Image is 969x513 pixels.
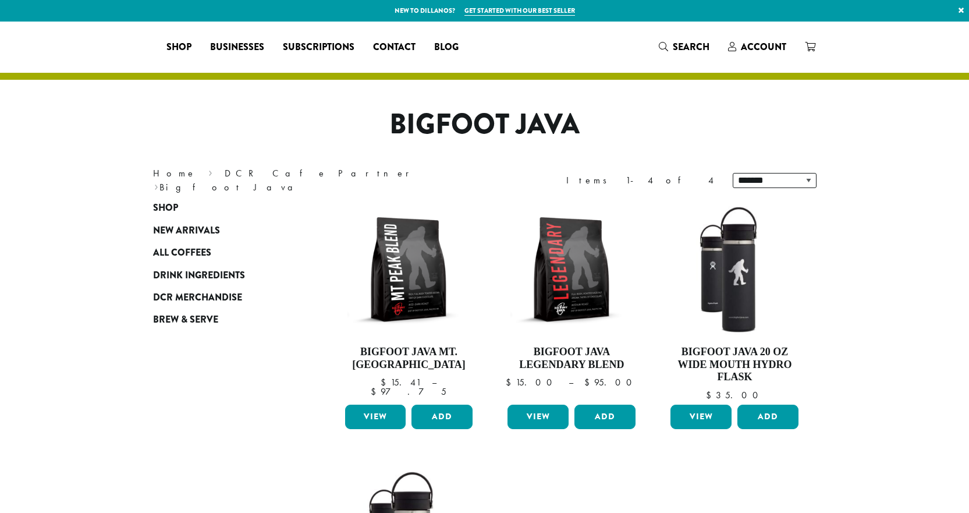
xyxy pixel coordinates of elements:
[566,174,715,187] div: Items 1-4 of 4
[505,346,638,371] h4: Bigfoot Java Legendary Blend
[434,40,459,55] span: Blog
[381,376,391,388] span: $
[153,201,178,215] span: Shop
[373,40,416,55] span: Contact
[741,40,786,54] span: Account
[432,376,436,388] span: –
[153,224,220,238] span: New Arrivals
[225,167,417,179] a: DCR Cafe Partner
[670,405,732,429] a: View
[737,405,798,429] button: Add
[668,203,801,400] a: Bigfoot Java 20 oz Wide Mouth Hydro Flask $35.00
[411,405,473,429] button: Add
[154,176,158,194] span: ›
[153,220,293,242] a: New Arrivals
[153,264,293,286] a: Drink Ingredients
[505,203,638,400] a: Bigfoot Java Legendary Blend
[157,38,201,56] a: Shop
[464,6,575,16] a: Get started with our best seller
[569,376,573,388] span: –
[345,405,406,429] a: View
[153,268,245,283] span: Drink Ingredients
[153,167,467,194] nav: Breadcrumb
[153,167,196,179] a: Home
[371,385,446,398] bdi: 97.75
[371,385,381,398] span: $
[506,376,558,388] bdi: 15.00
[283,40,354,55] span: Subscriptions
[153,246,211,260] span: All Coffees
[507,405,569,429] a: View
[505,203,638,337] img: BFJ_Legendary_12oz-300x300.png
[506,376,516,388] span: $
[668,203,801,337] img: LO2867-BFJ-Hydro-Flask-20oz-WM-wFlex-Sip-Lid-Black-300x300.jpg
[649,37,719,56] a: Search
[153,242,293,264] a: All Coffees
[210,40,264,55] span: Businesses
[342,203,475,337] img: BFJ_MtPeak_12oz-300x300.png
[584,376,594,388] span: $
[144,108,825,141] h1: Bigfoot Java
[153,286,293,309] a: DCR Merchandise
[706,389,764,401] bdi: 35.00
[342,346,476,371] h4: Bigfoot Java Mt. [GEOGRAPHIC_DATA]
[153,291,242,305] span: DCR Merchandise
[153,313,218,327] span: Brew & Serve
[208,162,212,181] span: ›
[574,405,636,429] button: Add
[668,346,801,384] h4: Bigfoot Java 20 oz Wide Mouth Hydro Flask
[706,389,716,401] span: $
[673,40,709,54] span: Search
[153,197,293,219] a: Shop
[584,376,637,388] bdi: 95.00
[342,203,476,400] a: Bigfoot Java Mt. [GEOGRAPHIC_DATA]
[153,309,293,331] a: Brew & Serve
[381,376,421,388] bdi: 15.41
[166,40,191,55] span: Shop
